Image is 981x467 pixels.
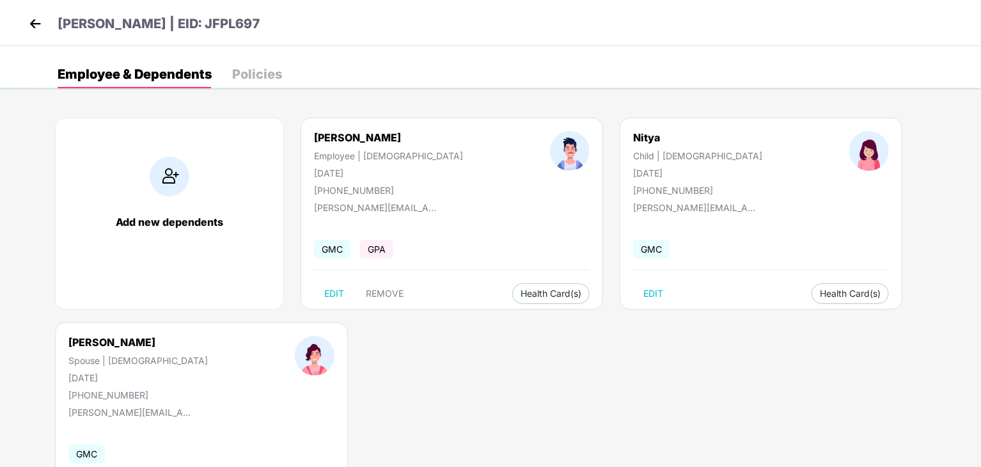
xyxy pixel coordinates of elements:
[58,14,260,34] p: [PERSON_NAME] | EID: JFPL697
[314,240,350,258] span: GMC
[849,131,889,171] img: profileImage
[68,216,271,228] div: Add new dependents
[633,168,762,178] div: [DATE]
[68,390,208,400] div: [PHONE_NUMBER]
[232,68,282,81] div: Policies
[633,240,670,258] span: GMC
[366,289,404,299] span: REMOVE
[314,185,463,196] div: [PHONE_NUMBER]
[550,131,590,171] img: profileImage
[643,289,663,299] span: EDIT
[68,355,208,366] div: Spouse | [DEMOGRAPHIC_DATA]
[314,150,463,161] div: Employee | [DEMOGRAPHIC_DATA]
[633,202,761,213] div: [PERSON_NAME][EMAIL_ADDRESS][PERSON_NAME][DOMAIN_NAME]
[58,68,212,81] div: Employee & Dependents
[633,150,762,161] div: Child | [DEMOGRAPHIC_DATA]
[295,336,334,376] img: profileImage
[512,283,590,304] button: Health Card(s)
[314,168,463,178] div: [DATE]
[812,283,889,304] button: Health Card(s)
[521,290,581,297] span: Health Card(s)
[68,407,196,418] div: [PERSON_NAME][EMAIL_ADDRESS][PERSON_NAME][DOMAIN_NAME]
[820,290,881,297] span: Health Card(s)
[150,157,189,196] img: addIcon
[314,202,442,213] div: [PERSON_NAME][EMAIL_ADDRESS][PERSON_NAME][DOMAIN_NAME]
[356,283,414,304] button: REMOVE
[633,185,762,196] div: [PHONE_NUMBER]
[68,445,105,463] span: GMC
[324,289,344,299] span: EDIT
[360,240,393,258] span: GPA
[633,131,762,144] div: Nitya
[26,14,45,33] img: back
[68,336,208,349] div: [PERSON_NAME]
[68,372,208,383] div: [DATE]
[633,283,673,304] button: EDIT
[314,283,354,304] button: EDIT
[314,131,463,144] div: [PERSON_NAME]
